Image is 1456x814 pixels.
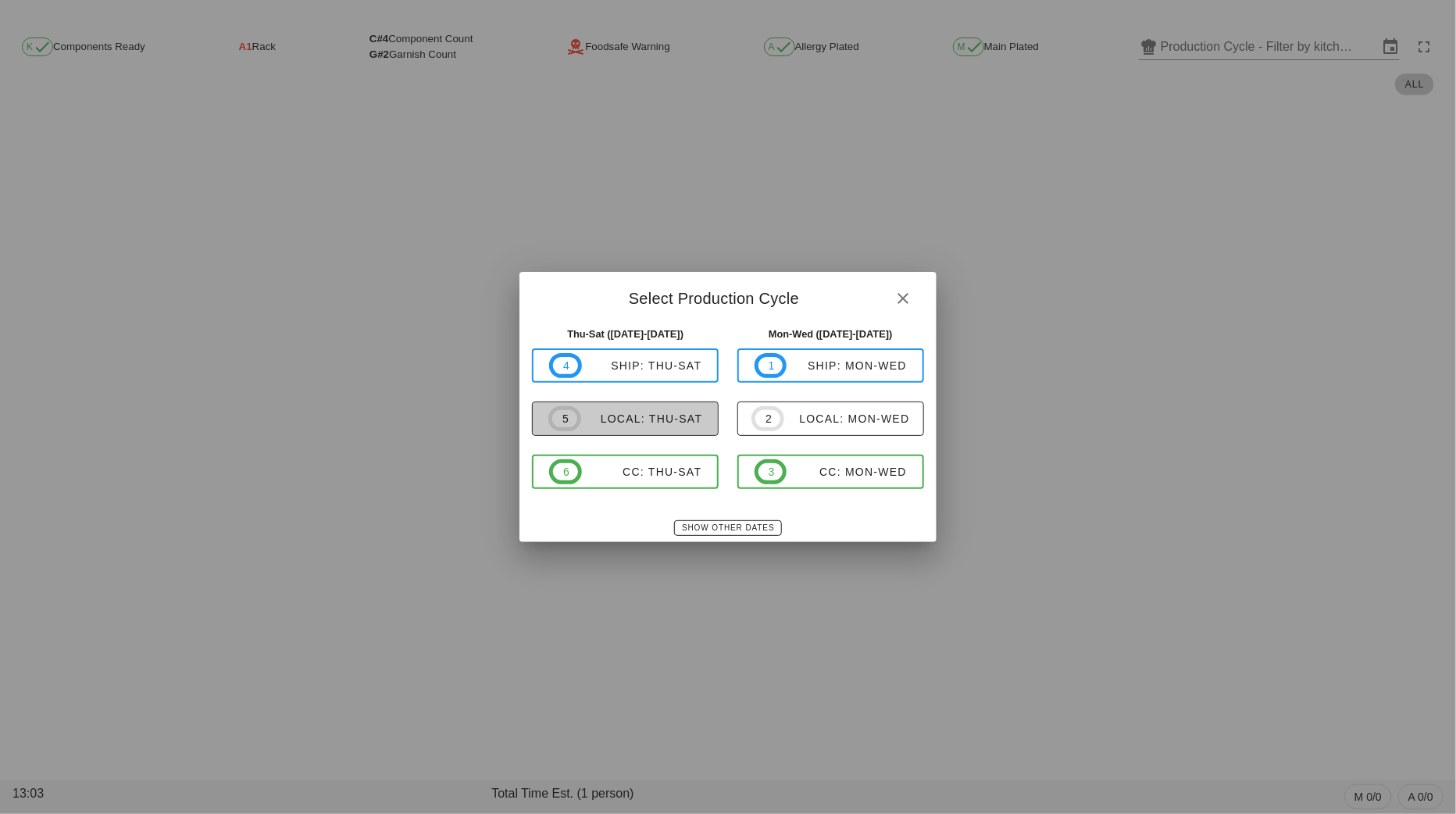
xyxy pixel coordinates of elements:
button: 3CC: Mon-Wed [737,455,924,489]
span: 2 [765,410,771,427]
span: Show Other Dates [681,523,774,532]
div: Select Production Cycle [519,272,936,320]
span: 5 [562,410,568,427]
div: CC: Mon-Wed [787,466,907,478]
button: 2local: Mon-Wed [737,402,924,436]
button: Show Other Dates [674,520,781,536]
span: 4 [562,357,569,374]
span: 1 [768,357,774,374]
div: local: Mon-Wed [784,412,910,425]
strong: Mon-Wed ([DATE]-[DATE]) [769,328,893,340]
strong: Thu-Sat ([DATE]-[DATE]) [567,328,683,340]
div: CC: Thu-Sat [582,466,702,478]
div: ship: Mon-Wed [787,359,907,372]
div: ship: Thu-Sat [582,359,702,372]
span: 6 [562,463,569,480]
button: 1ship: Mon-Wed [737,348,924,383]
button: 6CC: Thu-Sat [532,455,719,489]
button: 4ship: Thu-Sat [532,348,719,383]
div: local: Thu-Sat [581,412,703,425]
span: 3 [768,463,774,480]
button: 5local: Thu-Sat [532,402,719,436]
